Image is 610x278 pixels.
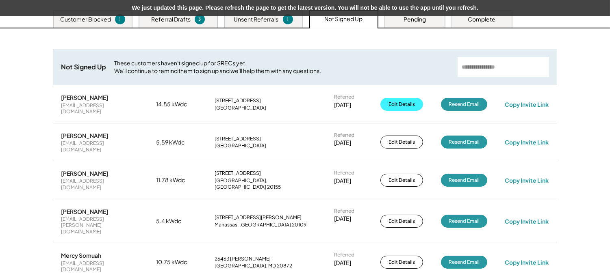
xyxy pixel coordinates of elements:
div: Not Signed Up [325,15,363,23]
button: Resend Email [441,215,487,228]
div: 3 [196,16,204,22]
div: Referred [334,170,354,176]
div: Not Signed Up [61,63,106,71]
div: [DATE] [334,215,351,223]
img: logo_orange.svg [13,13,20,19]
div: [GEOGRAPHIC_DATA] [215,142,266,149]
div: Domain Overview [31,48,73,53]
div: [PERSON_NAME] [61,94,109,101]
div: Referred [334,132,354,138]
div: [EMAIL_ADDRESS][DOMAIN_NAME] [61,178,139,190]
div: Referral Drafts [151,15,191,24]
div: Domain: [DOMAIN_NAME] [21,21,89,28]
div: [DATE] [334,101,351,109]
div: These customers haven't signed up for SRECs yet. We'll continue to remind them to sign up and we'... [115,59,449,75]
div: 26463 [PERSON_NAME] [215,256,271,262]
div: Keywords by Traffic [90,48,137,53]
div: [STREET_ADDRESS] [215,170,261,177]
div: [DATE] [334,139,351,147]
div: [EMAIL_ADDRESS][PERSON_NAME][DOMAIN_NAME] [61,216,139,235]
div: Referred [334,252,354,258]
div: [EMAIL_ADDRESS][DOMAIN_NAME] [61,260,139,273]
div: 5.4 kWdc [156,217,197,225]
div: Referred [334,208,354,214]
div: 11.78 kWdc [156,176,197,184]
div: [EMAIL_ADDRESS][DOMAIN_NAME] [61,140,139,153]
div: Copy Invite Link [505,101,549,108]
div: Customer Blocked [60,15,111,24]
button: Resend Email [441,174,487,187]
div: Manassas, [GEOGRAPHIC_DATA] 20109 [215,222,306,228]
button: Edit Details [380,136,423,149]
img: tab_keywords_by_traffic_grey.svg [81,47,87,54]
div: [STREET_ADDRESS] [215,97,261,104]
div: Complete [468,15,496,24]
div: Pending [404,15,426,24]
div: [GEOGRAPHIC_DATA] [215,105,266,111]
div: [DATE] [334,259,351,267]
img: website_grey.svg [13,21,20,28]
button: Resend Email [441,136,487,149]
div: 5.59 kWdc [156,138,197,147]
button: Resend Email [441,256,487,269]
div: [EMAIL_ADDRESS][DOMAIN_NAME] [61,102,139,115]
div: Mercy Somuah [61,252,102,259]
div: 14.85 kWdc [156,100,197,108]
div: 10.75 kWdc [156,258,197,266]
div: 1 [116,16,124,22]
div: Copy Invite Link [505,177,549,184]
div: v 4.0.25 [23,13,40,19]
div: Unsent Referrals [234,15,279,24]
div: [GEOGRAPHIC_DATA], MD 20872 [215,263,292,269]
div: Copy Invite Link [505,218,549,225]
div: Copy Invite Link [505,138,549,146]
div: [GEOGRAPHIC_DATA], [GEOGRAPHIC_DATA] 20155 [215,177,316,190]
button: Edit Details [380,256,423,269]
div: Referred [334,94,354,100]
div: Copy Invite Link [505,259,549,266]
div: [DATE] [334,177,351,185]
div: [PERSON_NAME] [61,208,109,215]
div: [PERSON_NAME] [61,132,109,139]
button: Edit Details [380,98,423,111]
button: Resend Email [441,98,487,111]
button: Edit Details [380,174,423,187]
button: Edit Details [380,215,423,228]
div: [STREET_ADDRESS] [215,136,261,142]
div: [PERSON_NAME] [61,170,109,177]
img: tab_domain_overview_orange.svg [22,47,28,54]
div: [STREET_ADDRESS][PERSON_NAME] [215,214,302,221]
div: 1 [284,16,292,22]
